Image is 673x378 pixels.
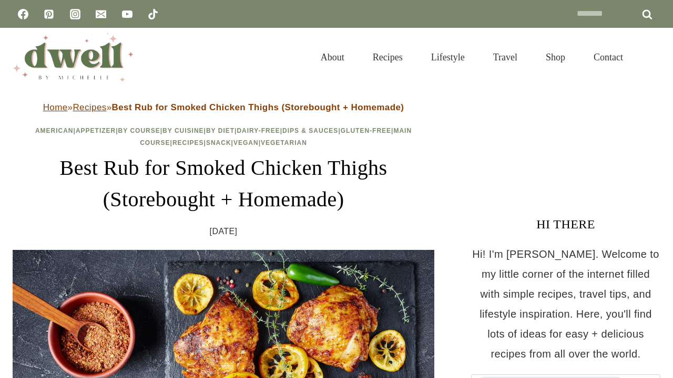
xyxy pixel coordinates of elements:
a: Recipes [359,39,417,76]
a: Lifestyle [417,39,479,76]
a: Contact [579,39,637,76]
button: View Search Form [643,48,660,66]
a: Vegan [233,139,259,146]
a: Dips & Sauces [282,127,338,134]
a: Vegetarian [261,139,307,146]
a: Pinterest [38,4,59,25]
a: Email [90,4,111,25]
a: Facebook [13,4,34,25]
a: About [307,39,359,76]
a: Snack [206,139,231,146]
strong: Best Rub for Smoked Chicken Thighs (Storebought + Homemade) [112,102,404,112]
a: YouTube [117,4,138,25]
a: Recipes [73,102,106,112]
a: By Diet [206,127,234,134]
a: Shop [532,39,579,76]
span: » » [43,102,404,112]
a: Dairy-Free [237,127,280,134]
a: Instagram [65,4,86,25]
span: | | | | | | | | | | | | [35,127,412,146]
a: Appetizer [76,127,116,134]
a: Travel [479,39,532,76]
a: Gluten-Free [341,127,391,134]
p: Hi! I'm [PERSON_NAME]. Welcome to my little corner of the internet filled with simple recipes, tr... [471,244,660,364]
h1: Best Rub for Smoked Chicken Thighs (Storebought + Homemade) [13,152,434,215]
time: [DATE] [210,224,238,239]
a: American [35,127,74,134]
nav: Primary Navigation [307,39,637,76]
a: Home [43,102,68,112]
img: DWELL by michelle [13,33,134,81]
a: By Cuisine [162,127,203,134]
h3: HI THERE [471,215,660,234]
a: TikTok [142,4,164,25]
a: Recipes [172,139,204,146]
a: By Course [118,127,160,134]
